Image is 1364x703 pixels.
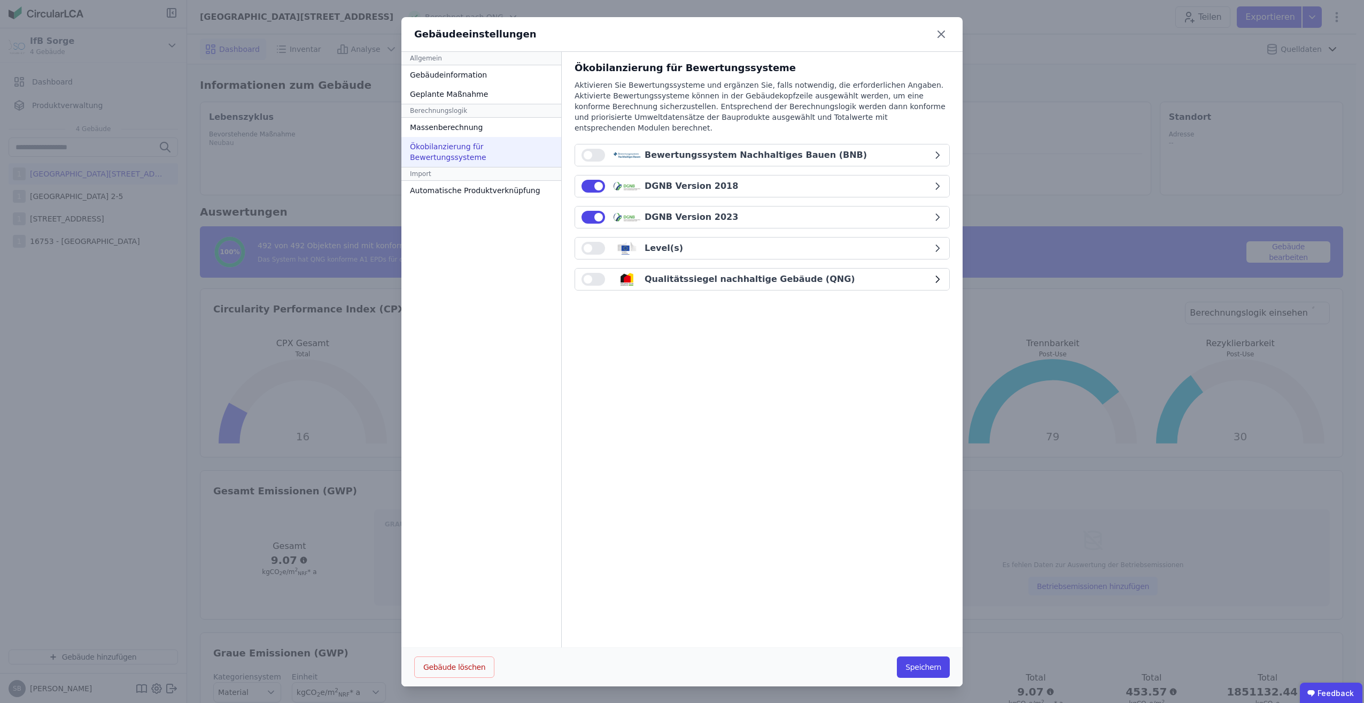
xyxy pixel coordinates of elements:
[401,137,561,167] div: Ökobilanzierung für Bewertungssysteme
[401,52,561,65] div: Allgemein
[575,80,950,144] div: Aktivieren Sie Bewertungssysteme und ergänzen Sie, falls notwendig, die erforderlichen Angaben. A...
[575,238,949,259] button: Level(s)
[414,27,537,42] div: Gebäudeeinstellungen
[401,181,561,200] div: Automatische Produktverknüpfung
[645,211,738,224] div: DGNB Version 2023
[414,656,494,678] button: Gebäude löschen
[401,85,561,104] div: Geplante Maßnahme
[645,242,683,255] div: Level(s)
[614,211,640,224] img: dgnb_logo-x_03lAI3.svg
[575,144,949,166] button: Bewertungssystem Nachhaltiges Bauen (BNB)
[645,273,855,286] div: Qualitätssiegel nachhaltige Gebäude (QNG)
[575,175,949,197] button: DGNB Version 2018
[614,180,640,193] img: dgnb_logo-x_03lAI3.svg
[401,104,561,118] div: Berechnungslogik
[575,60,950,75] div: Ökobilanzierung für Bewertungssysteme
[645,149,867,162] div: Bewertungssystem Nachhaltiges Bauen (BNB)
[401,118,561,137] div: Massenberechnung
[575,269,949,290] button: Qualitätssiegel nachhaltige Gebäude (QNG)
[897,656,950,678] button: Speichern
[645,180,738,193] div: DGNB Version 2018
[401,167,561,181] div: Import
[614,149,640,162] img: bnb_logo-CNxcAojW.svg
[401,65,561,85] div: Gebäudeinformation
[614,273,640,286] img: qng_logo-BKTGsvz4.svg
[575,207,949,228] button: DGNB Version 2023
[614,242,640,255] img: levels_logo-Bv5juQb_.svg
